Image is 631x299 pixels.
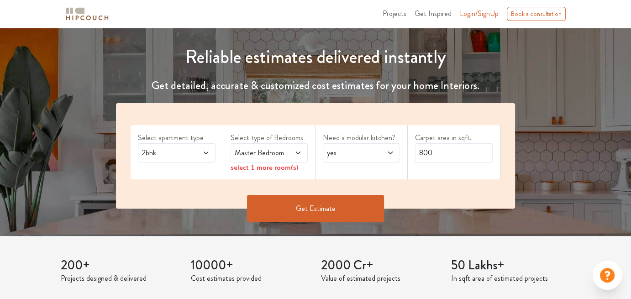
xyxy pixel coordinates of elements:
h3: 2000 Cr+ [321,258,440,273]
span: yes [325,147,377,158]
span: Get Inspired [415,8,452,19]
label: Carpet area in sqft. [415,132,492,143]
h1: Reliable estimates delivered instantly [110,46,520,68]
p: In sqft area of estimated projects [451,273,570,284]
div: select 1 more room(s) [231,163,308,172]
span: Login/SignUp [460,8,499,19]
p: Projects designed & delivered [61,273,180,284]
p: Value of estimated projects [321,273,440,284]
span: logo-horizontal.svg [64,4,110,24]
span: Master Bedroom [233,147,285,158]
button: Get Estimate [247,195,384,222]
div: Book a consultation [507,7,566,21]
label: Select type of Bedrooms [231,132,308,143]
h3: 50 Lakhs+ [451,258,570,273]
input: Enter area sqft [415,143,492,163]
h4: Get detailed, accurate & customized cost estimates for your home Interiors. [110,79,520,92]
h3: 10000+ [191,258,310,273]
label: Need a modular kitchen? [323,132,400,143]
h3: 200+ [61,258,180,273]
p: Cost estimates provided [191,273,310,284]
span: 2bhk [140,147,192,158]
label: Select apartment type [138,132,215,143]
img: logo-horizontal.svg [64,6,110,22]
span: Projects [383,8,406,19]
